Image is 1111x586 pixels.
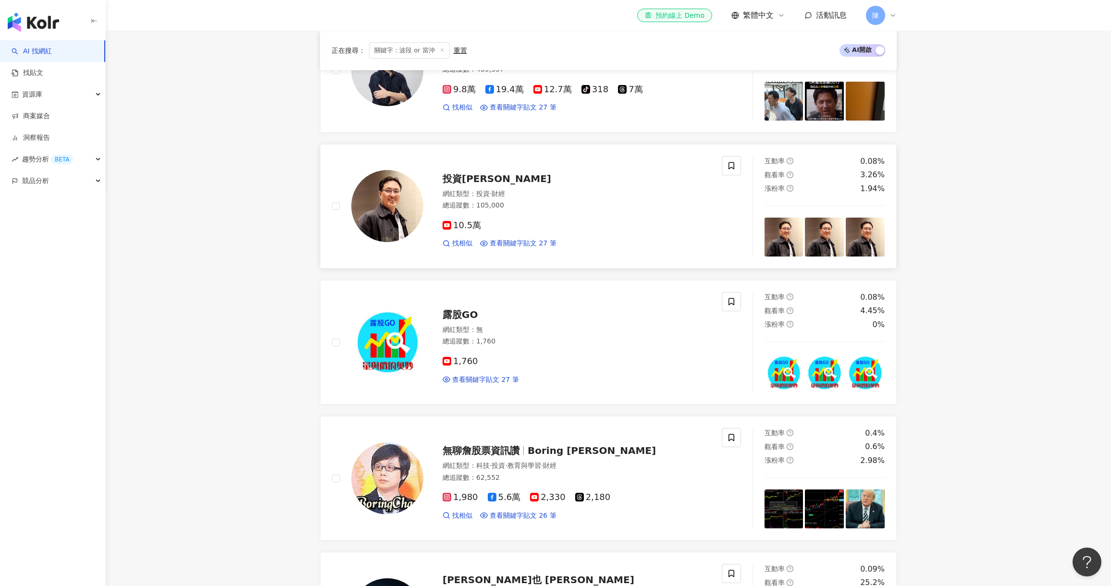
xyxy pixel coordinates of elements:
span: · [541,462,543,469]
a: 預約線上 Demo [637,9,712,22]
div: 0.08% [860,156,885,167]
span: 318 [581,85,608,95]
img: post-image [765,354,803,392]
a: KOL Avatar露股GO網紅類型：無總追蹤數：1,7601,760查看關鍵字貼文 27 筆互動率question-circle0.08%觀看率question-circle4.45%漲粉率q... [320,280,897,404]
span: 查看關鍵字貼文 27 筆 [490,103,556,112]
span: rise [12,156,18,163]
span: 2,330 [530,492,566,502]
span: 5.6萬 [488,492,521,502]
img: KOL Avatar [351,306,423,378]
span: question-circle [787,171,793,178]
span: Boring [PERSON_NAME] [528,445,656,456]
span: 互動率 [765,157,785,165]
span: question-circle [787,321,793,328]
img: KOL Avatar [351,442,423,514]
a: KOL Avatar無聊詹股票資訊讚Boring [PERSON_NAME]網紅類型：科技·投資·教育與學習·財經總追蹤數：62,5521,9805.6萬2,3302,180找相似查看關鍵字貼文... [320,416,897,540]
a: 洞察報告 [12,133,50,143]
div: 總追蹤數 ： 1,760 [443,337,710,346]
div: 總追蹤數 ： 105,000 [443,201,710,210]
span: · [490,462,492,469]
img: post-image [805,354,844,392]
a: 商案媒合 [12,111,50,121]
span: 1,760 [443,356,478,366]
div: 0.09% [860,564,885,574]
span: · [505,462,507,469]
a: 找相似 [443,511,472,521]
div: 1.94% [860,183,885,194]
a: 查看關鍵字貼文 27 筆 [480,239,556,248]
a: searchAI 找網紅 [12,47,52,56]
div: 預約線上 Demo [645,11,704,20]
span: 找相似 [452,239,472,248]
span: 互動率 [765,565,785,573]
span: 資源庫 [22,84,42,105]
div: 重置 [454,47,467,54]
span: 露股GO [443,309,478,320]
img: post-image [846,218,885,256]
span: 競品分析 [22,170,49,192]
span: 查看關鍵字貼文 26 筆 [490,511,556,521]
span: question-circle [787,457,793,464]
div: 2.98% [860,455,885,466]
span: question-circle [787,293,793,300]
span: 19.4萬 [485,85,524,95]
a: 查看關鍵字貼文 26 筆 [480,511,556,521]
span: 無聊詹股票資訊讚 [443,445,519,456]
span: question-circle [787,565,793,572]
img: post-image [846,354,885,392]
span: 正在搜尋 ： [332,47,365,54]
div: 4.45% [860,305,885,316]
span: 9.8萬 [443,85,476,95]
div: 網紅類型 ： [443,189,710,199]
img: post-image [765,489,803,528]
span: 投資[PERSON_NAME] [443,173,551,184]
span: 2,180 [575,492,611,502]
img: KOL Avatar [351,170,423,242]
span: question-circle [787,307,793,314]
img: post-image [805,82,844,121]
span: 活動訊息 [816,11,847,20]
img: logo [8,12,59,32]
span: 互動率 [765,293,785,301]
a: 找相似 [443,103,472,112]
div: 總追蹤數 ： 62,552 [443,473,710,483]
span: 投資 [492,462,505,469]
a: KOL Avatar大俠武林網紅類型：科技·投資·財經總追蹤數：489,3979.8萬19.4萬12.7萬3187萬找相似查看關鍵字貼文 27 筆互動率question-circle0.16%觀... [320,8,897,133]
div: 0.4% [865,428,885,439]
span: 漲粉率 [765,456,785,464]
div: 網紅類型 ： 無 [443,325,710,335]
img: post-image [846,489,885,528]
span: · [490,190,492,197]
span: question-circle [787,185,793,192]
a: 找相似 [443,239,472,248]
span: 漲粉率 [765,320,785,328]
img: KOL Avatar [351,34,423,106]
span: 投資 [476,190,490,197]
div: 網紅類型 ： [443,461,710,471]
span: 12.7萬 [533,85,572,95]
span: 繁體中文 [743,10,774,21]
span: 10.5萬 [443,220,481,231]
div: 3.26% [860,170,885,180]
span: 漲粉率 [765,184,785,192]
span: 互動率 [765,429,785,437]
span: 財經 [492,190,505,197]
span: 財經 [543,462,556,469]
img: post-image [805,218,844,256]
span: 科技 [476,462,490,469]
span: 找相似 [452,103,472,112]
span: question-circle [787,158,793,164]
span: question-circle [787,429,793,436]
a: 找貼文 [12,68,43,78]
a: KOL Avatar投資[PERSON_NAME]網紅類型：投資·財經總追蹤數：105,00010.5萬找相似查看關鍵字貼文 27 筆互動率question-circle0.08%觀看率ques... [320,144,897,269]
a: 查看關鍵字貼文 27 筆 [443,375,519,385]
iframe: Help Scout Beacon - Open [1073,548,1101,576]
div: 0% [873,319,885,330]
span: 1,980 [443,492,478,502]
span: question-circle [787,579,793,586]
span: 找相似 [452,511,472,521]
div: BETA [51,155,73,164]
span: 觀看率 [765,171,785,179]
span: question-circle [787,443,793,450]
span: 查看關鍵字貼文 27 筆 [452,375,519,385]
